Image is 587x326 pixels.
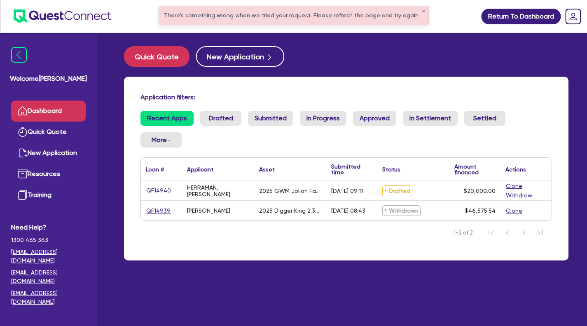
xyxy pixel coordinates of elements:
a: In Settlement [403,111,458,126]
a: QF14940 [146,186,171,195]
a: Return To Dashboard [481,9,561,24]
button: Withdraw [505,191,533,200]
span: 1300 465 363 [11,236,86,244]
div: 2025 GWM Jolion Facelift Premium 4x2 [259,188,321,194]
img: quick-quote [18,127,28,137]
a: Approved [353,111,396,126]
a: Drafted [200,111,241,126]
button: Dropdown toggle [140,132,182,148]
span: Drafted [382,185,412,196]
div: Applicant [187,167,213,172]
div: [PERSON_NAME] [187,207,230,214]
div: HERRAMAN, [PERSON_NAME] [187,184,249,197]
img: quest-connect-logo-blue [13,9,111,23]
h4: Application filters: [140,93,552,101]
a: Resources [11,164,86,185]
a: Dashboard [11,101,86,122]
div: Submitted time [331,164,365,175]
div: 2025 Digger King 2.3 King Pro Pack [259,207,321,214]
a: Dropdown toggle [562,6,584,27]
a: Training [11,185,86,206]
button: Next Page [516,225,532,241]
a: In Progress [300,111,346,126]
div: [DATE] 08:43 [331,207,365,214]
img: icon-menu-close [11,47,27,63]
a: QF14939 [146,206,171,216]
a: Settled [464,111,505,126]
img: training [18,190,28,200]
a: Quick Quote [124,46,196,67]
a: [EMAIL_ADDRESS][DOMAIN_NAME] [11,289,86,306]
a: [EMAIL_ADDRESS][DOMAIN_NAME] [11,248,86,265]
button: Last Page [532,225,549,241]
a: Quick Quote [11,122,86,143]
a: Submitted [248,111,293,126]
span: Withdrawn [382,205,421,216]
span: $46,575.54 [465,207,496,214]
div: Loan # [146,167,164,172]
a: New Application [11,143,86,164]
div: Actions [505,167,526,172]
span: 1-2 of 2 [454,229,473,237]
img: new-application [18,148,28,158]
button: Quick Quote [124,46,189,67]
div: Status [382,167,400,172]
div: [DATE] 09:11 [331,188,363,194]
button: Clone [505,181,523,191]
span: $20,000.00 [464,188,496,194]
img: resources [18,169,28,179]
a: Recent Apps [140,111,194,126]
div: Amount financed [454,164,496,175]
button: ✕ [422,9,425,14]
button: Clone [505,206,523,216]
div: Asset [259,167,275,172]
button: New Application [196,46,284,67]
button: Previous Page [499,225,516,241]
div: There's something wrong when we tried your request. Please refresh the page and try again [159,6,428,25]
span: Welcome [PERSON_NAME] [10,74,87,84]
a: [EMAIL_ADDRESS][DOMAIN_NAME] [11,268,86,286]
span: Need Help? [11,223,86,232]
button: First Page [483,225,499,241]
